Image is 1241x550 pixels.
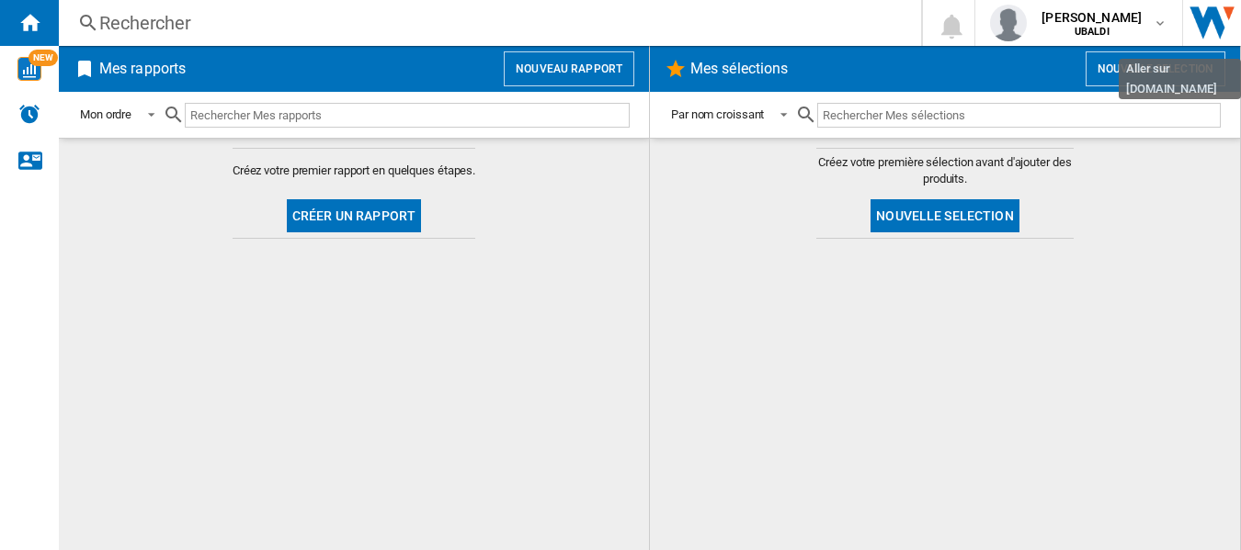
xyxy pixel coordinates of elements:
[99,10,873,36] div: Rechercher
[504,51,634,86] button: Nouveau rapport
[817,103,1221,128] input: Rechercher Mes sélections
[80,107,131,121] div: Mon ordre
[287,199,421,232] button: Créer un rapport
[1086,51,1225,86] button: Nouvelle selection
[1042,8,1142,27] span: [PERSON_NAME]
[233,163,475,179] span: Créez votre premier rapport en quelques étapes.
[671,107,764,121] div: Par nom croissant
[990,5,1027,41] img: profile.jpg
[18,103,40,125] img: alerts-logo.svg
[28,50,58,66] span: NEW
[96,51,189,86] h2: Mes rapports
[17,57,41,81] img: wise-card.svg
[1075,26,1110,38] b: UBALDI
[871,199,1019,232] button: Nouvelle selection
[687,51,791,86] h2: Mes sélections
[185,103,630,128] input: Rechercher Mes rapports
[816,154,1074,187] span: Créez votre première sélection avant d'ajouter des produits.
